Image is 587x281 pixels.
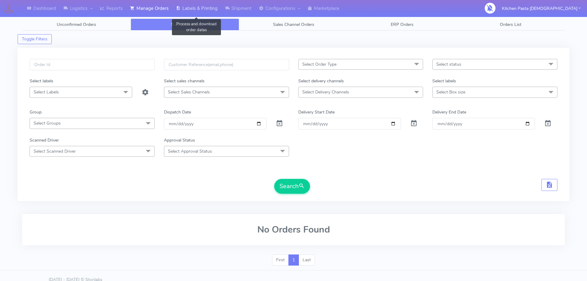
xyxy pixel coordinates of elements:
span: Unconfirmed Orders [57,22,96,27]
span: Select Delivery Channels [302,89,349,95]
label: Scanned Driver [30,137,59,143]
span: Orders List [500,22,521,27]
input: Customer Reference(email,phone) [164,59,289,70]
button: Toggle Filters [18,34,52,44]
button: Kitchen Pasta [DEMOGRAPHIC_DATA] [497,2,585,15]
label: Delivery End Date [432,109,466,115]
label: Select sales channels [164,78,205,84]
span: Select Groups [34,120,61,126]
label: Dispatch Date [164,109,191,115]
h2: No Orders Found [30,225,557,235]
button: Search [274,179,310,194]
input: Order Id [30,59,155,70]
label: Approval Status [164,137,195,143]
span: Select Scanned Driver [34,148,76,154]
span: Search Orders [171,22,199,27]
label: Select delivery channels [298,78,344,84]
span: Select status [436,61,461,67]
label: Group [30,109,42,115]
span: Select Labels [34,89,59,95]
span: ERP Orders [391,22,414,27]
span: Select Box size [436,89,465,95]
span: Select Approval Status [168,148,212,154]
label: Select labels [30,78,53,84]
span: Select Order Type [302,61,336,67]
a: 1 [288,254,299,266]
span: Select Sales Channels [168,89,210,95]
ul: Tabs [22,19,565,31]
label: Delivery Start Date [298,109,335,115]
label: Select labels [432,78,456,84]
span: Sales Channel Orders [273,22,314,27]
